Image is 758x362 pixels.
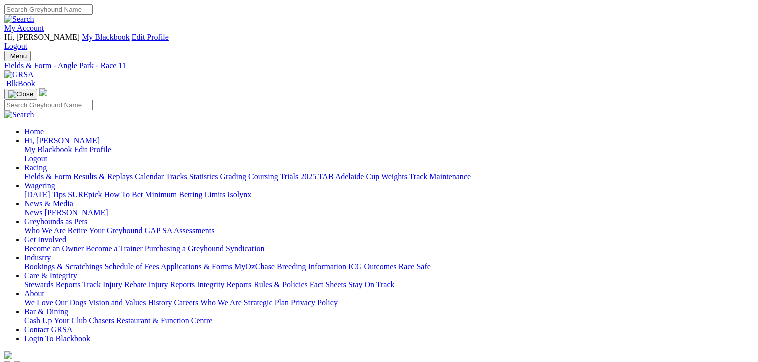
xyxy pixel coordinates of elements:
a: Get Involved [24,235,66,244]
a: Become an Owner [24,244,84,253]
input: Search [4,100,93,110]
a: Breeding Information [277,262,346,271]
img: logo-grsa-white.png [39,88,47,96]
a: Care & Integrity [24,271,77,280]
a: Chasers Restaurant & Function Centre [89,316,212,325]
a: ICG Outcomes [348,262,396,271]
a: Edit Profile [132,33,169,41]
a: Fields & Form [24,172,71,181]
button: Toggle navigation [4,51,31,61]
a: [DATE] Tips [24,190,66,199]
img: Close [8,90,33,98]
a: 2025 TAB Adelaide Cup [300,172,379,181]
a: GAP SA Assessments [145,226,215,235]
a: History [148,298,172,307]
img: Search [4,15,34,24]
a: My Blackbook [24,145,72,154]
div: About [24,298,754,307]
img: Search [4,110,34,119]
a: Who We Are [24,226,66,235]
div: Care & Integrity [24,280,754,289]
span: Menu [10,52,27,60]
a: Injury Reports [148,280,195,289]
a: News [24,208,42,217]
a: Home [24,127,44,136]
img: logo-grsa-white.png [4,351,12,359]
div: Industry [24,262,754,271]
div: Wagering [24,190,754,199]
a: Hi, [PERSON_NAME] [24,136,102,145]
a: Syndication [226,244,264,253]
a: Grading [220,172,246,181]
img: GRSA [4,70,34,79]
a: Logout [24,154,47,163]
a: Integrity Reports [197,280,251,289]
div: Get Involved [24,244,754,253]
a: Stewards Reports [24,280,80,289]
div: Hi, [PERSON_NAME] [24,145,754,163]
a: Racing [24,163,47,172]
a: Careers [174,298,198,307]
button: Toggle navigation [4,89,37,100]
a: Schedule of Fees [104,262,159,271]
a: Bookings & Scratchings [24,262,102,271]
a: Fact Sheets [310,280,346,289]
a: Weights [381,172,407,181]
a: Logout [4,42,27,50]
a: Wagering [24,181,55,190]
a: Privacy Policy [291,298,338,307]
a: Race Safe [398,262,430,271]
a: How To Bet [104,190,143,199]
a: We Love Our Dogs [24,298,86,307]
div: Greyhounds as Pets [24,226,754,235]
a: Login To Blackbook [24,334,90,343]
span: Hi, [PERSON_NAME] [24,136,100,145]
a: Minimum Betting Limits [145,190,225,199]
a: [PERSON_NAME] [44,208,108,217]
span: BlkBook [6,79,35,88]
span: Hi, [PERSON_NAME] [4,33,80,41]
a: Cash Up Your Club [24,316,87,325]
a: MyOzChase [234,262,275,271]
div: Racing [24,172,754,181]
a: Fields & Form - Angle Park - Race 11 [4,61,754,70]
a: News & Media [24,199,73,208]
a: About [24,289,44,298]
a: Industry [24,253,51,262]
a: Results & Replays [73,172,133,181]
a: Vision and Values [88,298,146,307]
a: Tracks [166,172,187,181]
a: Coursing [248,172,278,181]
div: My Account [4,33,754,51]
a: Greyhounds as Pets [24,217,87,226]
a: Purchasing a Greyhound [145,244,224,253]
a: Track Maintenance [409,172,471,181]
a: Isolynx [227,190,251,199]
a: Rules & Policies [254,280,308,289]
a: Stay On Track [348,280,394,289]
a: Track Injury Rebate [82,280,146,289]
a: Statistics [189,172,218,181]
a: Bar & Dining [24,307,68,316]
a: Who We Are [200,298,242,307]
div: News & Media [24,208,754,217]
a: BlkBook [4,79,35,88]
a: Strategic Plan [244,298,289,307]
a: My Account [4,24,44,32]
a: My Blackbook [82,33,130,41]
a: Applications & Forms [161,262,232,271]
a: Calendar [135,172,164,181]
a: SUREpick [68,190,102,199]
input: Search [4,4,93,15]
a: Trials [280,172,298,181]
a: Edit Profile [74,145,111,154]
a: Become a Trainer [86,244,143,253]
a: Retire Your Greyhound [68,226,143,235]
a: Contact GRSA [24,325,72,334]
div: Bar & Dining [24,316,754,325]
